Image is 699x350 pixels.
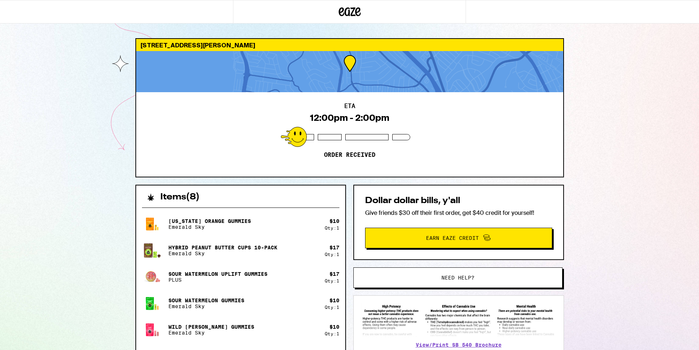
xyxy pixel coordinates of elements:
img: Emerald Sky - Wild Berry Gummies [142,320,163,340]
div: $ 17 [330,271,339,277]
div: [STREET_ADDRESS][PERSON_NAME] [136,39,563,51]
img: Emerald Sky - California Orange Gummies [142,214,163,234]
img: SB 540 Brochure preview [361,303,556,337]
div: Qty: 1 [325,305,339,310]
button: Earn Eaze Credit [365,228,552,248]
a: View/Print SB 540 Brochure [416,342,502,348]
h2: Items ( 8 ) [160,193,200,202]
p: Give friends $30 off their first order, get $40 credit for yourself! [365,209,552,217]
p: Sour Watermelon Gummies [168,297,244,303]
iframe: Opens a widget where you can find more information [652,328,692,346]
p: Wild [PERSON_NAME] Gummies [168,324,254,330]
div: Qty: 1 [325,331,339,336]
div: Qty: 1 [325,252,339,257]
h2: ETA [344,103,355,109]
div: 12:00pm - 2:00pm [310,113,389,123]
p: Emerald Sky [168,330,254,336]
img: PLUS - Sour Watermelon UPLIFT Gummies [142,267,163,287]
div: $ 17 [330,245,339,250]
p: Emerald Sky [168,224,251,230]
button: Need help? [353,267,563,288]
p: PLUS [168,277,267,283]
div: $ 10 [330,297,339,303]
p: Order received [324,151,375,159]
h2: Dollar dollar bills, y'all [365,196,552,205]
span: Earn Eaze Credit [426,235,479,241]
p: Emerald Sky [168,250,277,256]
div: Qty: 1 [325,278,339,283]
p: [US_STATE] Orange Gummies [168,218,251,224]
img: Emerald Sky - Hybrid Peanut Butter Cups 10-Pack [142,240,163,261]
img: Emerald Sky - Sour Watermelon Gummies [142,293,163,314]
span: Need help? [441,275,474,280]
div: Qty: 1 [325,225,339,230]
div: $ 10 [330,218,339,224]
div: $ 10 [330,324,339,330]
p: Hybrid Peanut Butter Cups 10-Pack [168,245,277,250]
p: Sour Watermelon UPLIFT Gummies [168,271,267,277]
p: Emerald Sky [168,303,244,309]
